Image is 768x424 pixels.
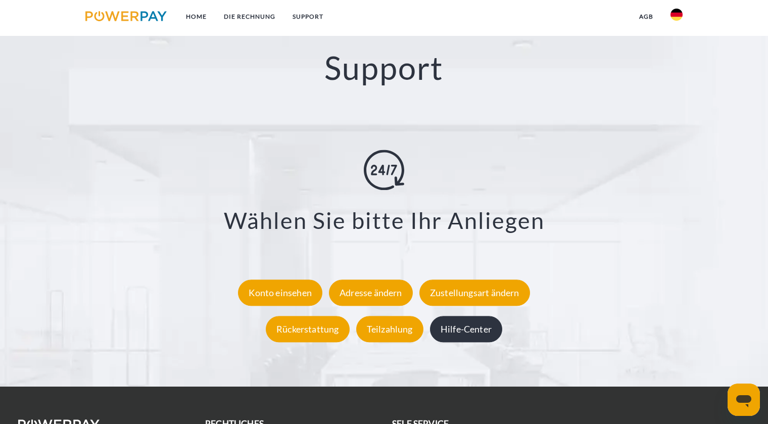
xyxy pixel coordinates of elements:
[430,316,502,343] div: Hilfe-Center
[354,324,426,335] a: Teilzahlung
[326,288,415,299] a: Adresse ändern
[38,48,730,88] h2: Support
[419,280,530,306] div: Zustellungsart ändern
[364,150,404,190] img: online-shopping.svg
[51,206,717,234] h3: Wählen Sie bitte Ihr Anliegen
[177,8,215,26] a: Home
[631,8,662,26] a: agb
[356,316,423,343] div: Teilzahlung
[85,11,167,21] img: logo-powerpay.svg
[670,9,683,21] img: de
[284,8,332,26] a: SUPPORT
[235,288,325,299] a: Konto einsehen
[266,316,350,343] div: Rückerstattung
[238,280,322,306] div: Konto einsehen
[215,8,284,26] a: DIE RECHNUNG
[427,324,505,335] a: Hilfe-Center
[263,324,352,335] a: Rückerstattung
[728,384,760,416] iframe: Schaltfläche zum Öffnen des Messaging-Fensters
[329,280,413,306] div: Adresse ändern
[417,288,533,299] a: Zustellungsart ändern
